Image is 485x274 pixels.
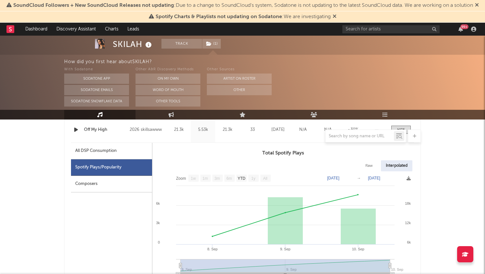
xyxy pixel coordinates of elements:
[130,126,165,134] div: 2026 skillsawww
[64,58,485,66] div: How did you first hear about SKILAH ?
[325,134,394,139] input: Search by song name or URL
[13,3,174,8] span: SoundCloud Followers + New SoundCloud Releases not updating
[458,27,463,32] button: 99+
[64,66,129,74] div: With Sodatone
[352,247,364,251] text: 10. Sep
[215,176,220,181] text: 3m
[71,176,152,192] div: Composers
[156,14,282,19] span: Spotify Charts & Playlists not updating on Sodatone
[217,127,238,133] div: 21.3k
[381,160,412,171] div: Interpolated
[405,221,411,225] text: 12k
[176,176,186,181] text: Zoom
[207,85,272,95] button: Other
[391,268,403,271] text: 10. Sep
[317,127,339,133] div: N/A
[238,176,245,181] text: YTD
[136,66,200,74] div: Other A&R Discovery Methods
[71,159,152,176] div: Spotify Plays/Popularity
[113,39,153,50] div: SKILAH
[191,176,196,181] text: 1w
[342,127,364,133] div: ~ 30 %
[292,127,314,133] div: N/A
[207,74,272,84] button: Artist on Roster
[342,25,440,33] input: Search for artists
[156,14,331,19] span: : We are investigating
[21,23,52,36] a: Dashboard
[407,240,411,244] text: 6k
[280,247,290,251] text: 9. Sep
[158,240,160,244] text: 0
[64,74,129,84] button: Sodatone App
[101,23,123,36] a: Charts
[475,3,479,8] span: Dismiss
[202,39,221,49] button: (1)
[267,127,289,133] div: [DATE]
[71,143,152,159] div: All DSP Consumption
[333,14,337,19] span: Dismiss
[161,39,202,49] button: Track
[123,23,144,36] a: Leads
[136,85,200,95] button: Word Of Mouth
[207,66,272,74] div: Other Sources
[368,176,380,180] text: [DATE]
[156,201,160,205] text: 6k
[327,176,339,180] text: [DATE]
[241,127,264,133] div: 33
[193,127,214,133] div: 5.53k
[203,176,208,181] text: 1m
[227,176,232,181] text: 6m
[64,85,129,95] button: Sodatone Emails
[152,149,414,157] h3: Total Spotify Plays
[251,176,255,181] text: 1y
[75,147,117,155] div: All DSP Consumption
[361,160,378,171] div: Raw
[64,96,129,107] button: Sodatone Snowflake Data
[202,39,221,49] span: ( 1 )
[136,74,200,84] button: On My Own
[136,96,200,107] button: Other Tools
[84,127,126,133] a: Off My High
[405,201,411,205] text: 18k
[460,24,468,29] div: 99 +
[168,127,189,133] div: 21.3k
[13,3,473,8] span: : Due to a change to SoundCloud's system, Sodatone is not updating to the latest SoundCloud data....
[156,221,160,225] text: 3k
[52,23,101,36] a: Discovery Assistant
[263,176,267,181] text: All
[357,176,361,180] text: →
[207,247,218,251] text: 8. Sep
